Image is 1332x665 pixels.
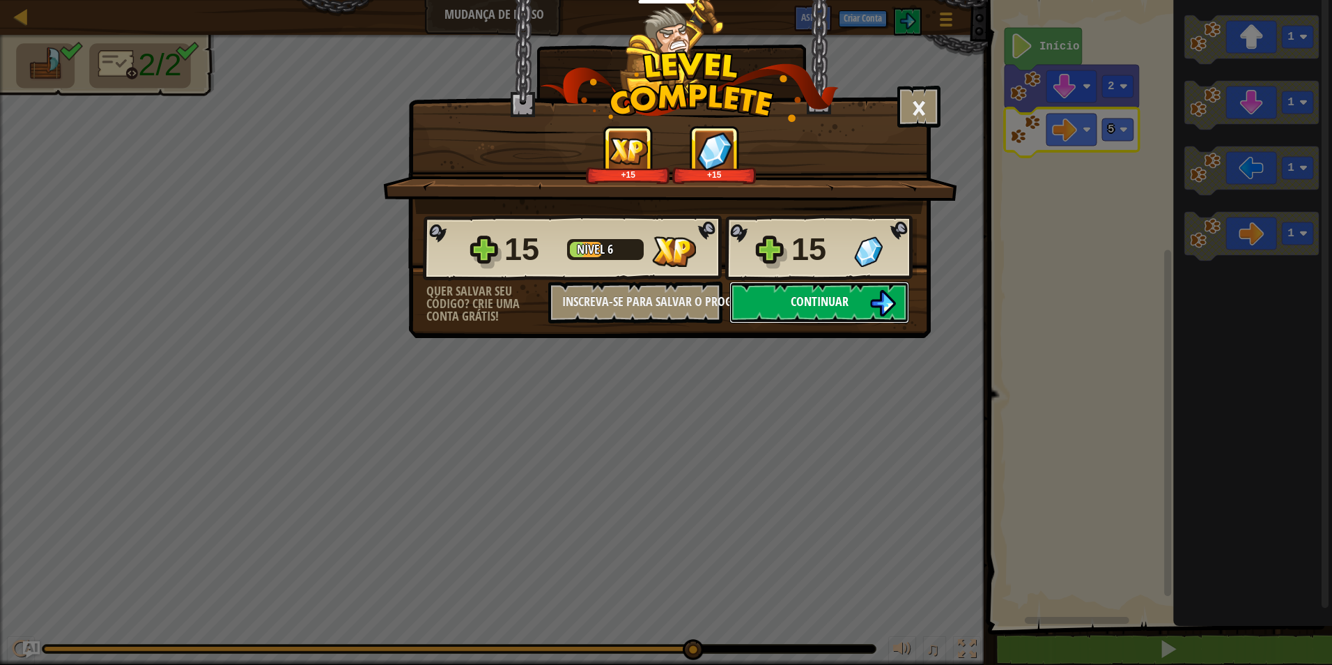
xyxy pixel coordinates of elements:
div: 15 [791,227,846,272]
img: Continuar [869,290,896,316]
span: Nível [577,240,607,258]
img: Gemas Ganhas [854,236,883,267]
div: +15 [589,169,667,180]
img: Gemas Ganhas [697,132,733,170]
button: Inscreva-se para salvar o progresso [548,282,722,323]
div: Quer salvar seu código? Crie uma conta grátis! [426,285,548,323]
span: Continuar [791,293,849,310]
div: 15 [504,227,559,272]
img: XP Ganho [609,137,648,165]
img: level_complete.png [540,52,839,122]
img: XP Ganho [652,236,696,267]
div: +15 [675,169,754,180]
button: Continuar [729,282,909,323]
button: × [897,86,940,128]
span: 6 [607,240,613,258]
